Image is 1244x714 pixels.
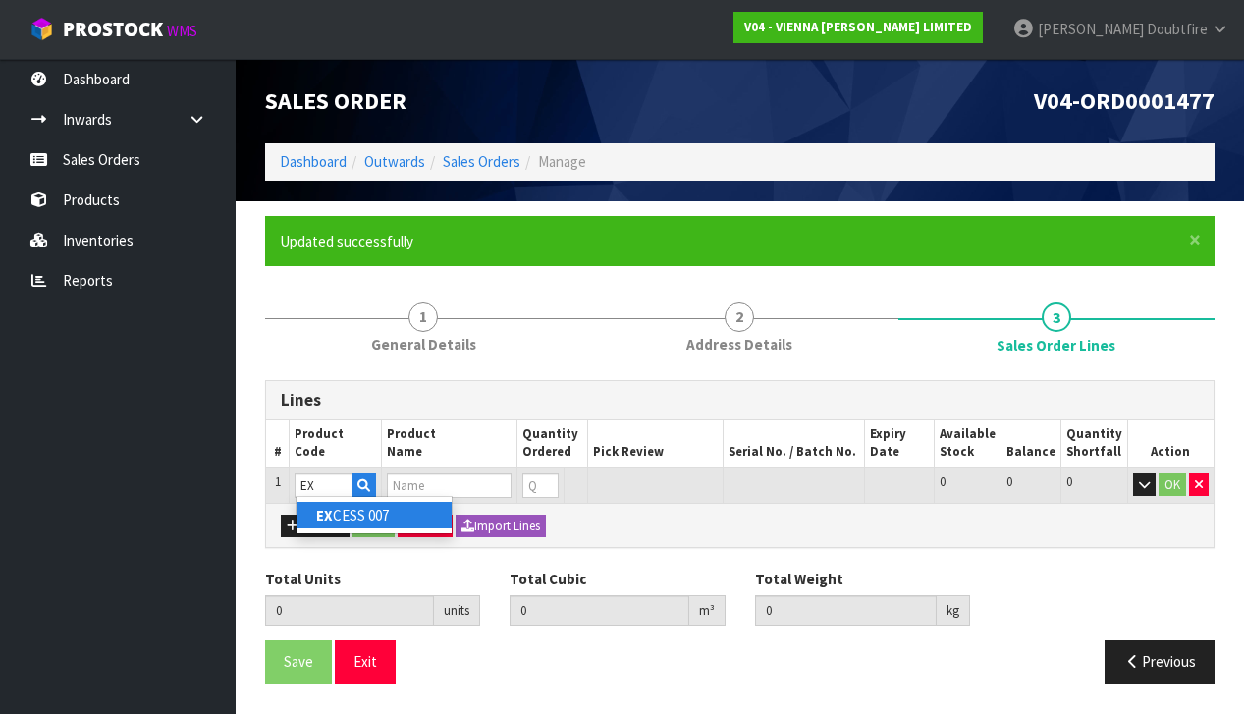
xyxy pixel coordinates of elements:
input: Code [295,473,352,498]
strong: V04 - VIENNA [PERSON_NAME] LIMITED [744,19,972,35]
button: OK [1159,473,1186,497]
small: WMS [167,22,197,40]
span: 3 [1042,302,1071,332]
a: Sales Orders [443,152,520,171]
strong: EX [316,506,333,524]
th: Product Code [290,420,382,467]
span: General Details [371,334,476,355]
span: Save [284,652,313,671]
span: Doubtfire [1147,20,1208,38]
input: Qty Ordered [522,473,559,498]
th: Pick Review [588,420,724,467]
img: cube-alt.png [29,17,54,41]
th: Expiry Date [865,420,934,467]
div: m³ [689,595,726,627]
input: Total Weight [755,595,937,626]
th: Serial No. / Batch No. [724,420,865,467]
a: Dashboard [280,152,347,171]
span: Address Details [686,334,792,355]
label: Total Cubic [510,569,586,589]
h3: Lines [281,391,1199,410]
span: Updated successfully [280,232,413,250]
label: Total Weight [755,569,843,589]
div: kg [937,595,970,627]
span: 0 [1066,473,1072,490]
a: Outwards [364,152,425,171]
span: Sales Order Lines [265,365,1215,698]
button: Import Lines [456,515,546,538]
th: Quantity Ordered [517,420,588,467]
label: Total Units [265,569,341,589]
th: Available Stock [934,420,1001,467]
button: Save [265,640,332,683]
button: Add Line [281,515,350,538]
th: Balance [1001,420,1060,467]
button: Previous [1105,640,1215,683]
th: # [266,420,290,467]
th: Quantity Shortfall [1060,420,1127,467]
span: V04-ORD0001477 [1034,85,1215,116]
button: Exit [335,640,396,683]
th: Action [1127,420,1214,467]
div: units [434,595,480,627]
span: Sales Order [265,85,406,116]
input: Name [387,473,512,498]
input: Total Units [265,595,434,626]
span: 1 [408,302,438,332]
span: ProStock [63,17,163,42]
span: 1 [275,473,281,490]
span: [PERSON_NAME] [1038,20,1144,38]
a: EXCESS 007 [297,502,452,528]
span: Sales Order Lines [997,335,1115,356]
span: Manage [538,152,586,171]
span: 2 [725,302,754,332]
th: Product Name [381,420,516,467]
input: Total Cubic [510,595,688,626]
span: × [1189,226,1201,253]
span: 0 [1006,473,1012,490]
span: 0 [940,473,946,490]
